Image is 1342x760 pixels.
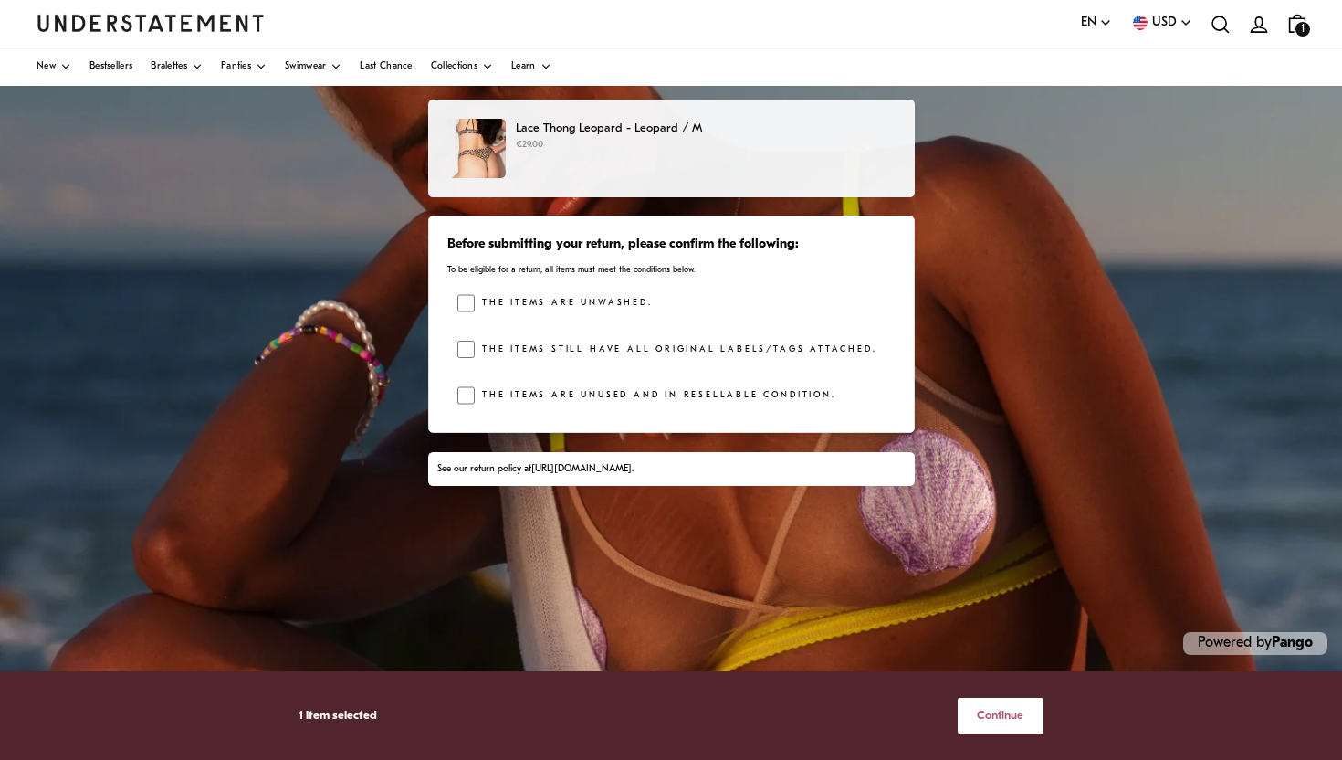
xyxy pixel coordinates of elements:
[360,47,412,86] a: Last Chance
[475,341,876,359] label: The items still have all original labels/tags attached.
[89,47,132,86] a: Bestsellers
[221,62,251,71] span: Panties
[1081,13,1112,33] button: EN
[151,62,187,71] span: Bralettes
[431,62,477,71] span: Collections
[475,294,652,312] label: The items are unwashed.
[447,264,894,276] p: To be eligible for a return, all items must meet the conditions below.
[531,464,632,474] a: [URL][DOMAIN_NAME]
[516,119,896,138] p: Lace Thong Leopard - Leopard / M
[516,138,896,153] p: €29.00
[1130,13,1192,33] button: USD
[37,47,71,86] a: New
[37,62,56,71] span: New
[151,47,203,86] a: Bralettes
[37,15,265,31] a: Understatement Homepage
[1278,5,1316,42] a: 1
[1183,632,1327,655] p: Powered by
[221,47,267,86] a: Panties
[1272,636,1313,650] a: Pango
[511,47,551,86] a: Learn
[447,236,894,254] h3: Before submitting your return, please confirm the following:
[360,62,412,71] span: Last Chance
[431,47,493,86] a: Collections
[1081,13,1096,33] span: EN
[285,62,326,71] span: Swimwear
[475,386,835,405] label: The items are unused and in resellable condition.
[446,119,506,178] img: lace-thong-gold-leopard-52763539439942.jpg
[511,62,536,71] span: Learn
[89,62,132,71] span: Bestsellers
[285,47,341,86] a: Swimwear
[1295,22,1310,37] span: 1
[1152,13,1177,33] span: USD
[437,462,905,477] div: See our return policy at .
